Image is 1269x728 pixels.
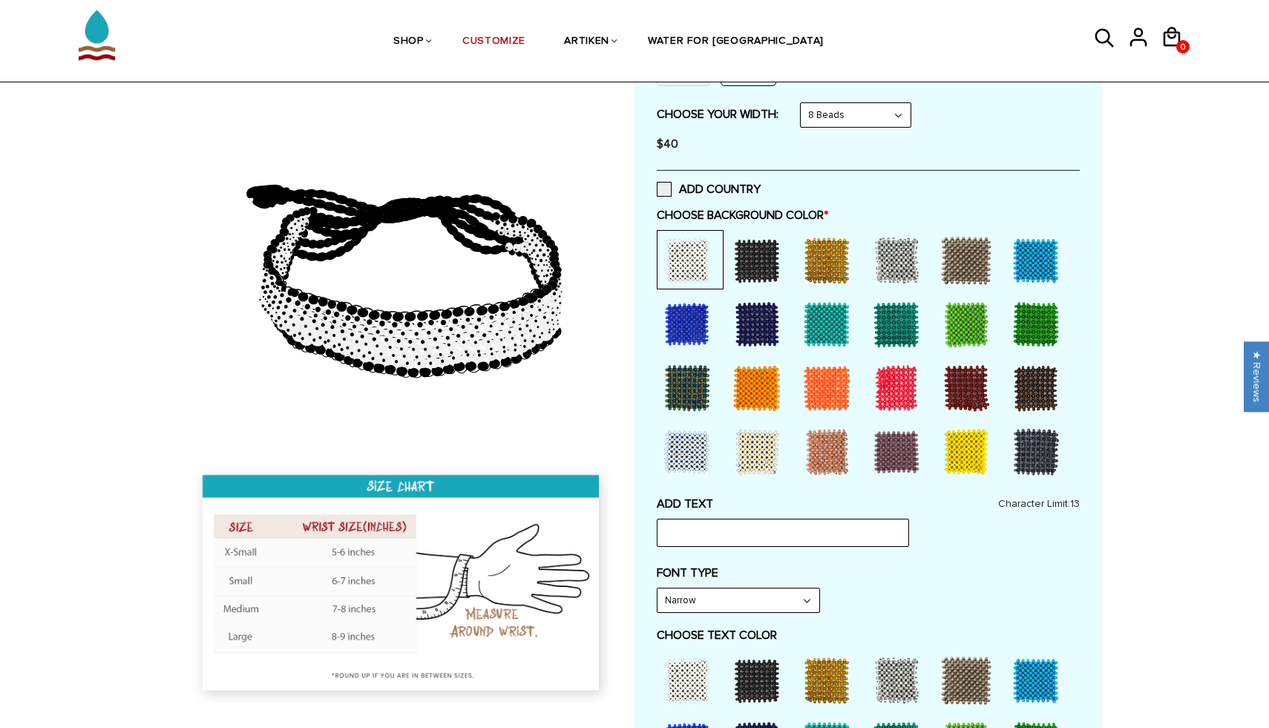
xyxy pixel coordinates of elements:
[564,4,609,80] a: ARTIKEN
[1006,358,1072,417] div: Brown
[796,230,863,289] div: Gold
[657,358,724,417] div: Peacock
[936,422,1003,481] div: Yellow
[866,422,933,481] div: Purple Rain
[657,107,778,122] label: CHOOSE YOUR WIDTH:
[727,358,793,417] div: Light Orange
[393,4,424,80] a: SHOP
[657,650,724,709] div: White
[998,496,1080,511] span: Character Limit:
[189,463,616,709] img: size_chart_new.png
[1070,497,1080,510] span: 13
[936,358,1003,417] div: Maroon
[727,294,793,353] div: Dark Blue
[796,358,863,417] div: Orange
[796,422,863,481] div: Rose Gold
[657,182,761,197] label: ADD COUNTRY
[1006,230,1072,289] div: Sky Blue
[657,230,724,289] div: White
[1244,341,1269,412] div: Click to open Judge.me floating reviews tab
[727,230,793,289] div: Black
[727,650,793,709] div: Black
[866,294,933,353] div: Teal
[936,650,1003,709] div: Grey
[1176,38,1190,56] span: 0
[657,137,678,151] span: $40
[727,422,793,481] div: Cream
[936,294,1003,353] div: Light Green
[657,208,1080,223] label: CHOOSE BACKGROUND COLOR
[1006,650,1072,709] div: Sky Blue
[866,358,933,417] div: Red
[796,650,863,709] div: Gold
[1006,294,1072,353] div: Kenya Green
[866,650,933,709] div: Silver
[1006,422,1072,481] div: Steel
[796,294,863,353] div: Turquoise
[657,422,724,481] div: Baby Blue
[648,4,824,80] a: WATER FOR [GEOGRAPHIC_DATA]
[657,628,1080,643] label: CHOOSE TEXT COLOR
[657,294,724,353] div: Bush Blue
[657,565,1080,580] label: FONT TYPE
[462,4,525,80] a: CUSTOMIZE
[936,230,1003,289] div: Grey
[866,230,933,289] div: Silver
[1176,40,1190,53] a: 0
